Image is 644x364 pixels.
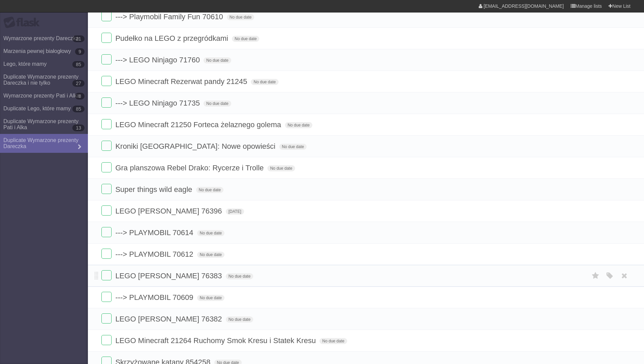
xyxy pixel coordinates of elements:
label: Done [101,76,112,86]
span: No due date [267,165,295,171]
label: Done [101,313,112,324]
span: LEGO Minecraft 21264 Ruchomy Smok Kresu i Statek Kresu [115,336,317,345]
span: No due date [204,101,231,107]
label: Done [101,184,112,194]
span: ---> LEGO Ninjago 71760 [115,56,201,64]
label: Done [101,141,112,151]
span: No due date [279,144,307,150]
label: Done [101,249,112,259]
span: LEGO [PERSON_NAME] 76383 [115,272,223,280]
span: No due date [251,79,278,85]
span: No due date [226,316,253,323]
label: Done [101,292,112,302]
span: No due date [232,36,259,42]
span: LEGO [PERSON_NAME] 76382 [115,315,223,323]
span: LEGO [PERSON_NAME] 76396 [115,207,223,215]
b: 27 [72,80,85,87]
span: ---> PLAYMOBIL 70612 [115,250,195,258]
span: No due date [196,187,223,193]
span: Super things wild eagle [115,185,194,194]
label: Done [101,205,112,216]
label: Done [101,335,112,345]
span: No due date [227,14,254,20]
span: No due date [197,295,224,301]
span: ---> LEGO Ninjago 71735 [115,99,201,107]
span: ---> PLAYMOBIL 70609 [115,293,195,302]
span: No due date [226,273,253,279]
label: Done [101,54,112,64]
label: Star task [589,270,602,281]
b: 13 [72,124,85,131]
span: LEGO Minecraft Rezerwat pandy 21245 [115,77,249,86]
span: No due date [285,122,312,128]
span: No due date [197,230,224,236]
div: Flask [3,17,44,29]
span: Pudełko na LEGO z przegródkami [115,34,230,43]
span: No due date [204,57,231,63]
b: 21 [72,35,85,42]
span: LEGO Minecraft 21250 Forteca żelaznego golema [115,120,283,129]
span: [DATE] [226,208,244,215]
b: 85 [72,106,85,112]
span: No due date [197,252,224,258]
b: 9 [75,48,85,55]
label: Done [101,119,112,129]
label: Done [101,33,112,43]
span: No due date [319,338,347,344]
span: ---> Playmobil Family Fun 70610 [115,12,225,21]
label: Done [101,11,112,21]
span: Kroniki [GEOGRAPHIC_DATA]: Nowe opowieści [115,142,277,150]
b: 85 [72,61,85,68]
b: 8 [75,93,85,100]
label: Done [101,227,112,237]
label: Done [101,162,112,172]
span: Gra planszowa Rebel Drako: Rycerze i Trolle [115,164,265,172]
label: Done [101,97,112,108]
span: ---> PLAYMOBIL 70614 [115,228,195,237]
label: Done [101,270,112,280]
